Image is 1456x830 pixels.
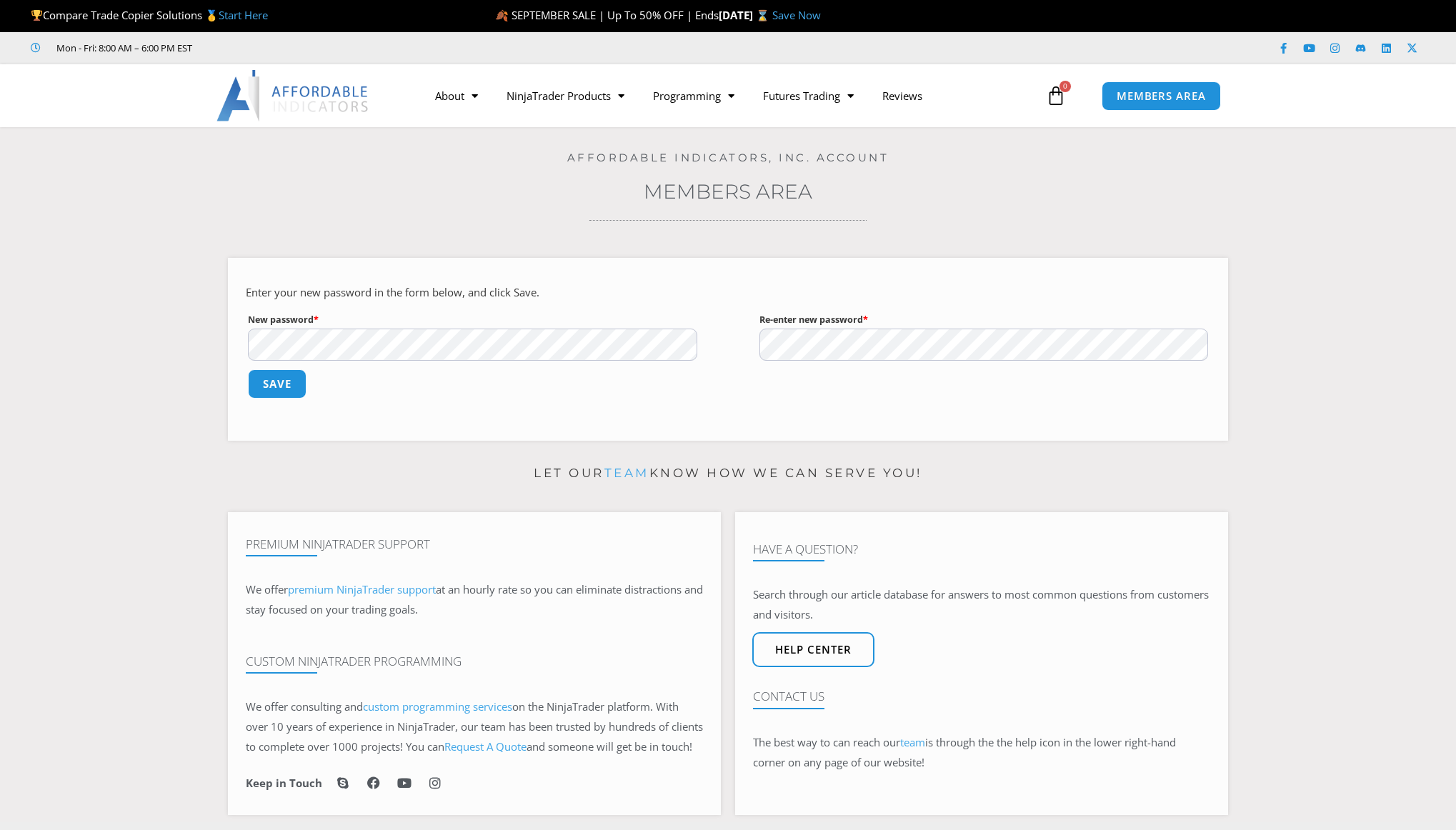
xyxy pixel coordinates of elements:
[246,283,1210,303] p: Enter your new password in the form below, and click Save.
[495,8,719,22] span: 🍂 SEPTEMBER SALE | Up To 50% OFF | Ends
[421,79,492,112] a: About
[444,739,527,754] a: Request A Quote
[212,41,427,55] iframe: Customer reviews powered by Trustpilot
[772,8,821,22] a: Save Now
[1059,81,1071,92] span: 0
[248,369,306,399] button: Save
[868,79,937,112] a: Reviews
[753,542,1210,556] h4: Have A Question?
[421,79,1042,112] nav: Menu
[492,79,639,112] a: NinjaTrader Products
[248,311,697,329] label: New password
[31,8,268,22] span: Compare Trade Copier Solutions 🥇
[219,8,268,22] a: Start Here
[216,70,370,121] img: LogoAI | Affordable Indicators – NinjaTrader
[1024,75,1087,116] a: 0
[246,699,703,754] span: on the NinjaTrader platform. With over 10 years of experience in NinjaTrader, our team has been t...
[1102,81,1221,111] a: MEMBERS AREA
[228,462,1228,485] p: Let our know how we can serve you!
[288,582,436,596] a: premium NinjaTrader support
[775,644,852,655] span: Help center
[759,311,1209,329] label: Re-enter new password
[749,79,868,112] a: Futures Trading
[53,39,192,56] span: Mon - Fri: 8:00 AM – 6:00 PM EST
[1117,91,1206,101] span: MEMBERS AREA
[31,10,42,21] img: 🏆
[639,79,749,112] a: Programming
[900,735,925,749] a: team
[246,582,703,616] span: at an hourly rate so you can eliminate distractions and stay focused on your trading goals.
[246,699,512,714] span: We offer consulting and
[644,179,812,204] a: Members Area
[604,466,649,480] a: team
[246,776,322,790] h6: Keep in Touch
[719,8,772,22] strong: [DATE] ⌛
[752,632,874,667] a: Help center
[753,689,1210,704] h4: Contact Us
[246,582,288,596] span: We offer
[753,733,1210,773] p: The best way to can reach our is through the the help icon in the lower right-hand corner on any ...
[567,151,889,164] a: Affordable Indicators, Inc. Account
[363,699,512,714] a: custom programming services
[246,537,703,551] h4: Premium NinjaTrader Support
[753,585,1210,625] p: Search through our article database for answers to most common questions from customers and visit...
[246,654,703,669] h4: Custom NinjaTrader Programming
